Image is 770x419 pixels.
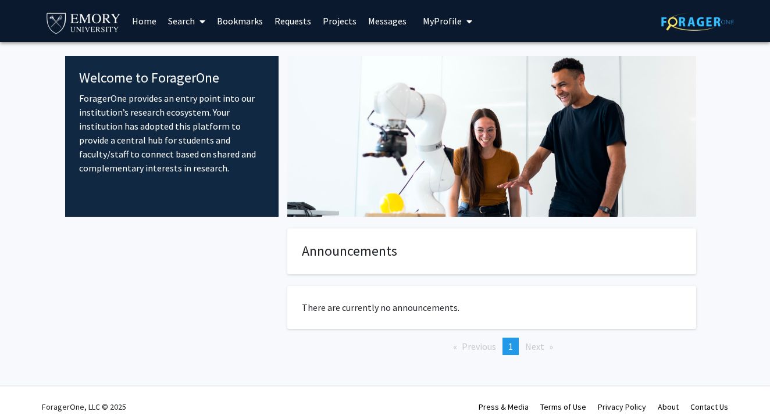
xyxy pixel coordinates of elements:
[423,15,462,27] span: My Profile
[287,56,696,217] img: Cover Image
[661,13,734,31] img: ForagerOne Logo
[45,9,122,35] img: Emory University Logo
[302,300,682,314] p: There are currently no announcements.
[479,402,529,412] a: Press & Media
[79,91,265,175] p: ForagerOne provides an entry point into our institution’s research ecosystem. Your institution ha...
[126,1,162,41] a: Home
[269,1,317,41] a: Requests
[690,402,728,412] a: Contact Us
[658,402,679,412] a: About
[508,341,513,352] span: 1
[79,70,265,87] h4: Welcome to ForagerOne
[462,341,496,352] span: Previous
[9,367,49,410] iframe: Chat
[540,402,586,412] a: Terms of Use
[211,1,269,41] a: Bookmarks
[362,1,412,41] a: Messages
[598,402,646,412] a: Privacy Policy
[317,1,362,41] a: Projects
[162,1,211,41] a: Search
[302,243,682,260] h4: Announcements
[287,338,696,355] ul: Pagination
[525,341,544,352] span: Next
